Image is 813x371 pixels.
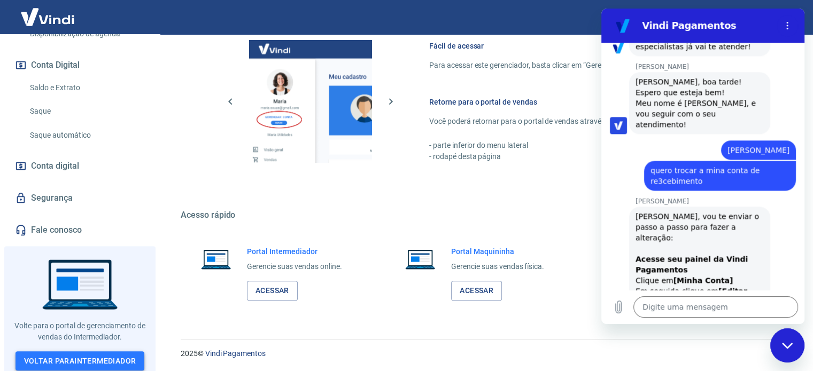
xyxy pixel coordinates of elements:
a: Disponibilização de agenda [26,23,147,45]
p: 2025 © [181,348,787,359]
a: Acessar [451,281,502,301]
button: Conta Digital [13,53,147,77]
a: Conta digital [13,154,147,178]
h5: Acesso rápido [181,210,787,220]
a: Fale conosco [13,218,147,242]
a: Voltar paraIntermediador [16,351,145,371]
a: Vindi Pagamentos [205,349,266,358]
img: Imagem de um notebook aberto [398,246,443,272]
button: Sair [762,7,800,27]
img: Imagem de um notebook aberto [193,246,238,272]
a: Saque [26,100,147,122]
p: Gerencie suas vendas física. [451,261,544,272]
h6: Portal Intermediador [247,246,342,257]
span: Conta digital [31,159,79,173]
iframe: Botão para abrir a janela de mensagens, conversa em andamento [770,328,804,362]
h6: Fácil de acessar [429,41,762,51]
p: - rodapé desta página [429,151,762,162]
iframe: Janela de mensagens [601,9,804,324]
p: Para acessar este gerenciador, basta clicar em “Gerenciar conta” no menu lateral do portal de ven... [429,60,762,71]
img: Imagem da dashboard mostrando o botão de gerenciar conta na sidebar no lado esquerdo [249,40,372,163]
img: Vindi [13,1,82,33]
p: Você poderá retornar para o portal de vendas através das seguintes maneiras: [429,116,762,127]
a: Segurança [13,186,147,210]
p: Gerencie suas vendas online. [247,261,342,272]
p: - parte inferior do menu lateral [429,140,762,151]
a: Acessar [247,281,298,301]
a: Saldo e Extrato [26,77,147,99]
a: Saque automático [26,124,147,146]
h6: Retorne para o portal de vendas [429,97,762,107]
h6: Portal Maquininha [451,246,544,257]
